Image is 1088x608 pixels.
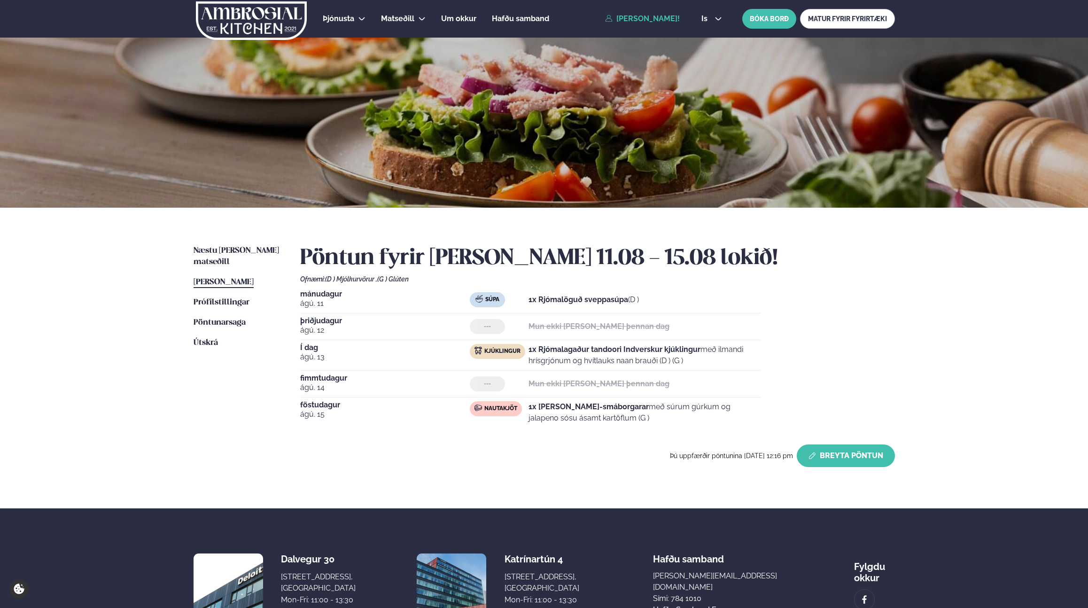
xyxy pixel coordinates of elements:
[381,13,414,24] a: Matseðill
[300,401,470,409] span: föstudagur
[528,379,669,388] strong: Mun ekki [PERSON_NAME] þennan dag
[195,1,308,40] img: logo
[653,570,780,593] a: [PERSON_NAME][EMAIL_ADDRESS][DOMAIN_NAME]
[528,322,669,331] strong: Mun ekki [PERSON_NAME] þennan dag
[323,14,354,23] span: Þjónusta
[474,347,482,354] img: chicken.svg
[492,13,549,24] a: Hafðu samband
[528,401,760,424] p: með súrum gúrkum og jalapeno sósu ásamt kartöflum (G )
[742,9,796,29] button: BÓKA BORÐ
[475,295,483,303] img: soup.svg
[694,15,729,23] button: is
[194,317,246,328] a: Pöntunarsaga
[653,546,724,565] span: Hafðu samband
[194,247,279,266] span: Næstu [PERSON_NAME] matseðill
[484,405,517,413] span: Nautakjöt
[528,295,628,304] strong: 1x Rjómalöguð sveppasúpa
[323,13,354,24] a: Þjónusta
[194,337,218,349] a: Útskrá
[281,553,356,565] div: Dalvegur 30
[854,553,895,584] div: Fylgdu okkur
[300,298,470,309] span: ágú. 11
[653,593,780,604] p: Sími: 784 1010
[800,9,895,29] a: MATUR FYRIR FYRIRTÆKI
[505,553,579,565] div: Katrínartún 4
[281,594,356,606] div: Mon-Fri: 11:00 - 13:30
[528,344,760,366] p: með ilmandi hrísgrjónum og hvítlauks naan brauði (D ) (G )
[701,15,710,23] span: is
[528,345,700,354] strong: 1x Rjómalagaður tandoori Indverskur kjúklingur
[300,275,895,283] div: Ofnæmi:
[9,579,29,599] a: Cookie settings
[505,594,579,606] div: Mon-Fri: 11:00 - 13:30
[194,297,249,308] a: Prófílstillingar
[381,14,414,23] span: Matseðill
[325,275,377,283] span: (D ) Mjólkurvörur ,
[194,339,218,347] span: Útskrá
[377,275,409,283] span: (G ) Glúten
[300,351,470,363] span: ágú. 13
[474,404,482,412] img: beef.svg
[484,323,491,330] span: ---
[300,382,470,393] span: ágú. 14
[300,374,470,382] span: fimmtudagur
[194,245,281,268] a: Næstu [PERSON_NAME] matseðill
[441,14,476,23] span: Um okkur
[300,344,470,351] span: Í dag
[605,15,680,23] a: [PERSON_NAME]!
[194,319,246,327] span: Pöntunarsaga
[194,298,249,306] span: Prófílstillingar
[670,452,793,460] span: Þú uppfærðir pöntunina [DATE] 12:16 pm
[484,348,521,355] span: Kjúklingur
[441,13,476,24] a: Um okkur
[505,571,579,594] div: [STREET_ADDRESS], [GEOGRAPHIC_DATA]
[492,14,549,23] span: Hafðu samband
[300,325,470,336] span: ágú. 12
[485,296,499,304] span: Súpa
[797,444,895,467] button: Breyta Pöntun
[194,278,254,286] span: [PERSON_NAME]
[859,594,870,605] img: image alt
[300,317,470,325] span: þriðjudagur
[300,245,895,272] h2: Pöntun fyrir [PERSON_NAME] 11.08 - 15.08 lokið!
[300,290,470,298] span: mánudagur
[300,409,470,420] span: ágú. 15
[194,277,254,288] a: [PERSON_NAME]
[528,294,639,305] p: (D )
[528,402,649,411] strong: 1x [PERSON_NAME]-smáborgarar
[281,571,356,594] div: [STREET_ADDRESS], [GEOGRAPHIC_DATA]
[484,380,491,388] span: ---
